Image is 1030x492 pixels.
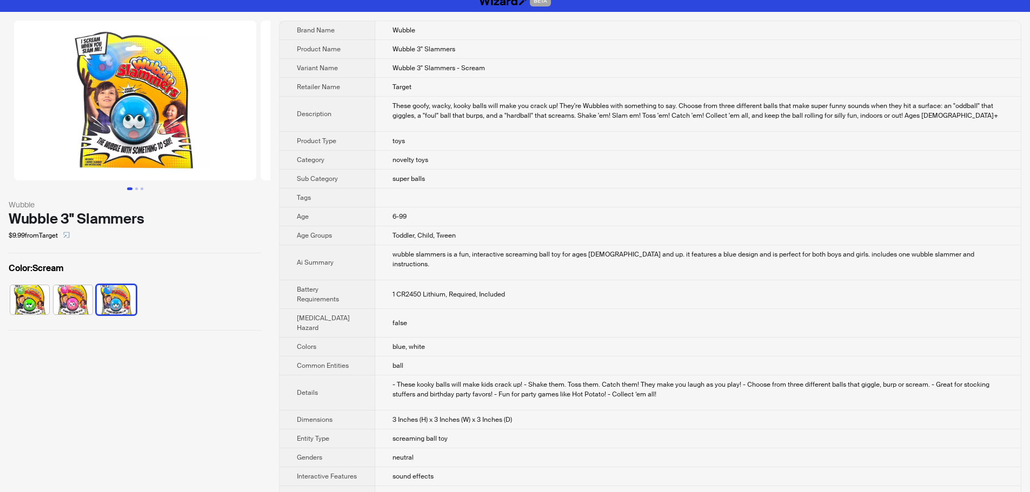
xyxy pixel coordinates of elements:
div: Wubble [9,199,262,211]
span: 6-99 [393,212,407,221]
span: novelty toys [393,156,428,164]
span: Wubble 3" Slammers - Scream [393,64,485,72]
span: Wubble 3" Slammers [393,45,455,53]
span: 3 Inches (H) x 3 Inches (W) x 3 Inches (D) [393,415,512,424]
span: Toddler, Child, Tween [393,231,456,240]
span: Dimensions [297,415,333,424]
span: Variant Name [297,64,338,72]
span: [MEDICAL_DATA] Hazard [297,314,350,332]
span: Color : [9,262,32,274]
div: $9.99 from Target [9,227,262,244]
span: Sub Category [297,174,338,183]
span: Common Entities [297,361,349,370]
span: Description [297,110,331,118]
label: available [54,284,92,313]
img: Giggles [54,285,92,314]
span: Battery Requirements [297,285,339,304]
span: Details [297,388,318,397]
span: Product Type [297,137,336,145]
span: Colors [297,342,316,351]
div: wubble slammers is a fun, interactive screaming ball toy for ages 6 and up. it features a blue de... [393,250,1004,269]
img: Burp [10,285,49,314]
span: toys [393,137,405,145]
label: available [97,284,136,313]
span: Age [297,212,309,221]
div: Wubble 3" Slammers [9,211,262,227]
label: available [10,284,49,313]
button: Go to slide 3 [141,187,143,190]
span: Target [393,83,411,91]
span: super balls [393,174,425,183]
img: Wubble 3" Slammers Wubble 3" Slammers - Scream image 2 [261,21,503,180]
span: select [63,232,70,238]
span: Ai Summary [297,258,334,267]
span: Genders [297,453,322,462]
img: Wubble 3" Slammers Wubble 3" Slammers - Scream image 1 [14,21,256,180]
span: Retailer Name [297,83,340,91]
span: sound effects [393,472,434,481]
span: blue, white [393,342,425,351]
span: Brand Name [297,26,335,35]
span: Tags [297,193,311,202]
span: Age Groups [297,231,332,240]
span: neutral [393,453,414,462]
span: Interactive Features [297,472,357,481]
button: Go to slide 1 [127,187,132,190]
span: ball [393,361,403,370]
button: Go to slide 2 [135,187,138,190]
span: 1 CR2450 Lithium, Required, Included [393,290,505,299]
span: Entity Type [297,434,329,443]
span: screaming ball toy [393,434,448,443]
label: Scream [9,262,262,275]
div: These goofy, wacky, kooky balls will make you crack up! They're Wubbles with something to say. Ch... [393,101,1004,120]
span: Category [297,156,324,164]
span: false [393,319,407,327]
span: Wubble [393,26,415,35]
img: Scream [97,285,136,314]
span: Product Name [297,45,341,53]
div: - These kooky balls will make kids crack up! - Shake them. Toss them. Catch them! They make you l... [393,380,1004,399]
